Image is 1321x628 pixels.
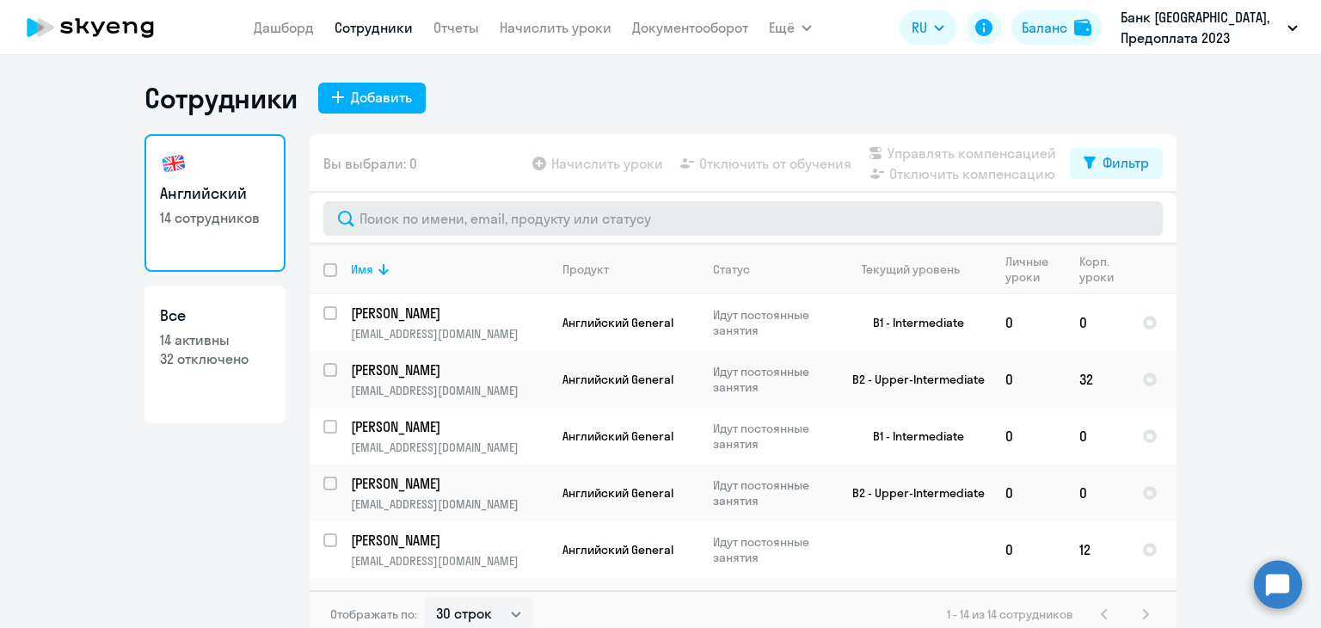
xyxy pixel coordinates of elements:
a: [PERSON_NAME] [351,531,548,550]
a: Английский14 сотрудников [144,134,286,272]
p: 14 активны [160,330,270,349]
a: Начислить уроки [500,19,611,36]
p: Идут постоянные занятия [713,534,831,565]
div: Текущий уровень [845,262,991,277]
td: 0 [1066,408,1128,465]
a: Дашборд [254,19,314,36]
div: Статус [713,262,750,277]
span: Английский General [562,315,673,330]
p: Идут постоянные занятия [713,307,831,338]
a: Сотрудники [335,19,413,36]
p: 32 отключено [160,349,270,368]
span: Английский General [562,542,673,557]
td: 0 [992,351,1066,408]
input: Поиск по имени, email, продукту или статусу [323,201,1163,236]
h3: Все [160,305,270,327]
p: [PERSON_NAME] [351,360,545,379]
img: balance [1074,19,1091,36]
span: Английский General [562,485,673,501]
a: [PERSON_NAME] [351,474,548,493]
p: Банк [GEOGRAPHIC_DATA], Предоплата 2023 [1121,7,1281,48]
div: Личные уроки [1005,254,1065,285]
button: Фильтр [1070,148,1163,179]
p: [EMAIL_ADDRESS][DOMAIN_NAME] [351,553,548,569]
a: Документооборот [632,19,748,36]
p: [PERSON_NAME] [351,304,545,323]
p: [PERSON_NAME] [351,531,545,550]
h3: Английский [160,182,270,205]
a: [PERSON_NAME] [351,588,548,606]
td: 32 [1066,351,1128,408]
p: Идут постоянные занятия [713,421,831,452]
div: Фильтр [1103,152,1149,173]
div: Текущий уровень [862,262,960,277]
td: 0 [992,408,1066,465]
p: Идут постоянные занятия [713,364,831,395]
p: [PERSON_NAME] [351,474,545,493]
span: Отображать по: [330,606,417,622]
button: Балансbalance [1011,10,1102,45]
p: [EMAIL_ADDRESS][DOMAIN_NAME] [351,383,548,398]
a: [PERSON_NAME] [351,304,548,323]
button: Банк [GEOGRAPHIC_DATA], Предоплата 2023 [1112,7,1306,48]
div: Продукт [562,262,609,277]
td: 0 [1066,465,1128,521]
div: Корп. уроки [1079,254,1116,285]
p: Идут постоянные занятия [713,477,831,508]
button: RU [900,10,956,45]
span: 1 - 14 из 14 сотрудников [947,606,1073,622]
td: 0 [992,465,1066,521]
a: [PERSON_NAME] [351,360,548,379]
a: Все14 активны32 отключено [144,286,286,423]
div: Продукт [562,262,698,277]
div: Личные уроки [1005,254,1054,285]
div: Имя [351,262,548,277]
td: 0 [992,294,1066,351]
span: RU [912,17,927,38]
div: Баланс [1022,17,1067,38]
td: B1 - Intermediate [832,294,992,351]
span: Английский General [562,428,673,444]
div: Добавить [351,87,412,108]
td: B1 - Intermediate [832,408,992,465]
div: Статус [713,262,831,277]
p: [PERSON_NAME] [351,588,545,606]
span: Вы выбрали: 0 [323,153,417,174]
td: 0 [1066,294,1128,351]
td: 0 [992,521,1066,578]
button: Добавить [318,83,426,114]
h1: Сотрудники [144,81,298,115]
span: Английский General [562,372,673,387]
div: Имя [351,262,373,277]
span: Ещё [769,17,795,38]
p: [EMAIL_ADDRESS][DOMAIN_NAME] [351,440,548,455]
p: 14 сотрудников [160,208,270,227]
td: 12 [1066,521,1128,578]
td: B2 - Upper-Intermediate [832,465,992,521]
div: Корп. уроки [1079,254,1127,285]
img: english [160,150,187,177]
td: B2 - Upper-Intermediate [832,351,992,408]
p: [PERSON_NAME] [351,417,545,436]
p: [EMAIL_ADDRESS][DOMAIN_NAME] [351,496,548,512]
p: [EMAIL_ADDRESS][DOMAIN_NAME] [351,326,548,342]
a: Отчеты [433,19,479,36]
a: [PERSON_NAME] [351,417,548,436]
button: Ещё [769,10,812,45]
